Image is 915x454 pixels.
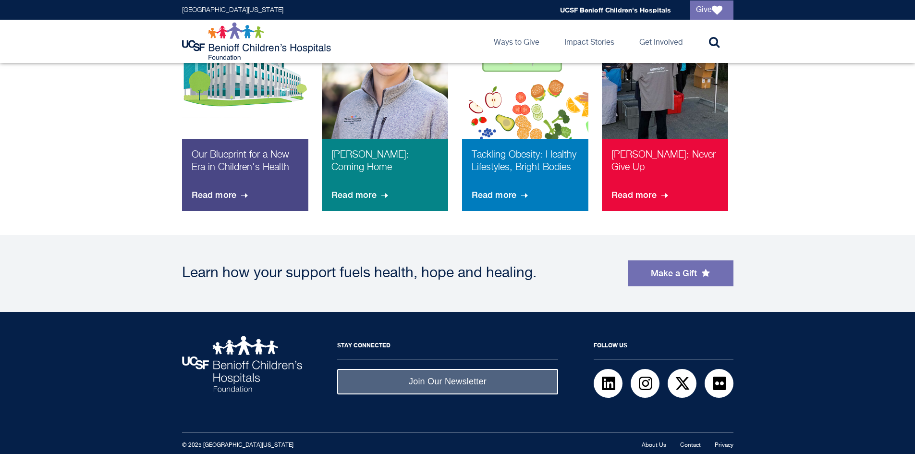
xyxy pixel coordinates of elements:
[472,182,530,208] span: Read more
[680,442,701,448] a: Contact
[628,260,733,286] a: Make a Gift
[632,20,690,63] a: Get Involved
[182,22,333,61] img: Logo for UCSF Benioff Children's Hospitals Foundation
[337,336,558,359] h2: Stay Connected
[182,442,293,448] small: © 2025 [GEOGRAPHIC_DATA][US_STATE]
[715,442,733,448] a: Privacy
[182,336,302,392] img: UCSF Benioff Children's Hospitals
[331,182,390,208] span: Read more
[690,0,733,20] a: Give
[611,182,670,208] span: Read more
[331,148,439,182] p: [PERSON_NAME]: Coming Home
[337,369,558,394] a: Join Our Newsletter
[472,148,579,182] p: Tackling Obesity: Healthy Lifestyles, Bright Bodies
[182,7,283,13] a: [GEOGRAPHIC_DATA][US_STATE]
[642,442,666,448] a: About Us
[560,6,671,14] a: UCSF Benioff Children's Hospitals
[192,182,250,208] span: Read more
[594,336,733,359] h2: Follow Us
[192,148,299,182] p: Our Blueprint for a New Era in Children's Health
[611,148,719,182] p: [PERSON_NAME]: Never Give Up
[557,20,622,63] a: Impact Stories
[182,266,618,281] div: Learn how your support fuels health, hope and healing.
[486,20,547,63] a: Ways to Give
